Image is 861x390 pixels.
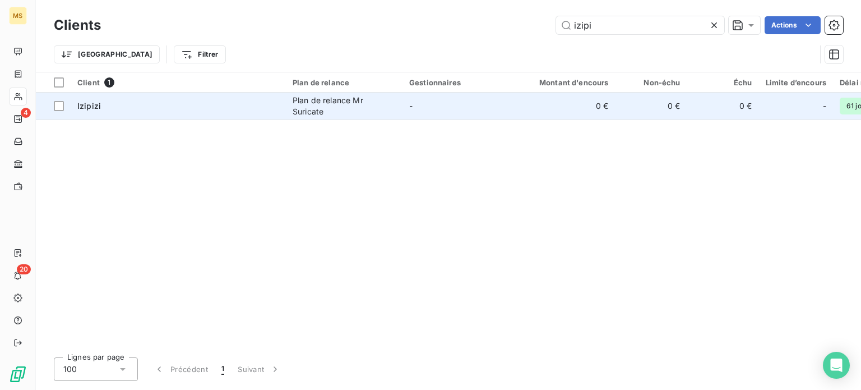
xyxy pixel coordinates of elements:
button: Actions [765,16,821,34]
button: Suivant [231,357,288,381]
div: Limite d’encours [766,78,826,87]
div: Gestionnaires [409,78,512,87]
div: MS [9,7,27,25]
span: 1 [104,77,114,88]
span: 4 [21,108,31,118]
span: 100 [63,364,77,375]
button: [GEOGRAPHIC_DATA] [54,45,160,63]
span: 20 [17,264,31,274]
input: Rechercher [556,16,724,34]
td: 0 € [687,93,759,120]
div: Open Intercom Messenger [823,352,850,379]
button: Précédent [147,357,215,381]
button: Filtrer [174,45,225,63]
div: Non-échu [622,78,681,87]
img: Logo LeanPay [9,365,27,383]
span: Izipizi [77,101,101,111]
h3: Clients [54,15,101,35]
div: Échu [694,78,752,87]
div: Plan de relance [293,78,396,87]
td: 0 € [519,93,615,120]
span: Client [77,78,100,87]
span: 1 [221,364,224,375]
td: 0 € [615,93,687,120]
span: - [823,100,826,112]
div: Plan de relance Mr Suricate [293,95,396,117]
div: Montant d'encours [526,78,609,87]
span: - [409,101,413,111]
button: 1 [215,357,231,381]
